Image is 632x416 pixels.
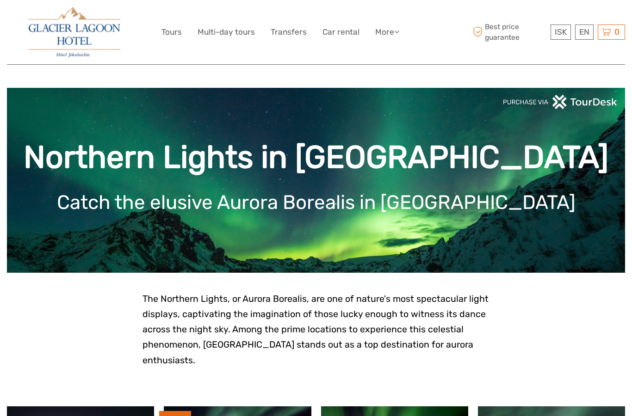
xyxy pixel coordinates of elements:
[29,7,120,57] img: 2790-86ba44ba-e5e5-4a53-8ab7-28051417b7bc_logo_big.jpg
[575,24,594,40] div: EN
[322,25,359,39] a: Car rental
[143,294,489,366] span: The Northern Lights, or Aurora Borealis, are one of nature's most spectacular light displays, cap...
[375,25,399,39] a: More
[198,25,255,39] a: Multi-day tours
[161,25,182,39] a: Tours
[21,191,611,214] h1: Catch the elusive Aurora Borealis in [GEOGRAPHIC_DATA]
[502,95,618,109] img: PurchaseViaTourDeskwhite.png
[555,27,567,37] span: ISK
[21,139,611,176] h1: Northern Lights in [GEOGRAPHIC_DATA]
[613,27,621,37] span: 0
[271,25,307,39] a: Transfers
[471,22,548,42] span: Best price guarantee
